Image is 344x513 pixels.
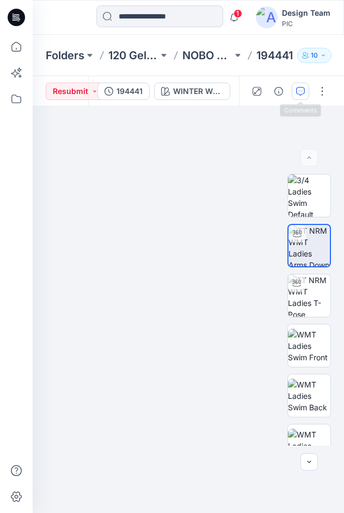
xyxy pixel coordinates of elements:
[182,48,232,63] a: NOBO + JOYSPUN - 20250912_120_GC
[288,429,330,463] img: WMT Ladies Swim Left
[297,48,331,63] button: 10
[234,9,242,18] span: 1
[154,83,230,100] button: WINTER WHITE
[288,379,330,413] img: WMT Ladies Swim Back
[256,48,293,63] p: 194441
[256,7,278,28] img: avatar
[97,83,150,100] button: 194441
[116,85,143,97] div: 194441
[288,274,330,317] img: TT NRM WMT Ladies T-Pose
[282,20,330,28] div: PIC
[173,85,223,97] div: WINTER WHITE
[108,48,158,63] a: 120 Gelmart
[46,48,84,63] a: Folders
[282,7,330,20] div: Design Team
[288,225,330,266] img: TT NRM WMT Ladies Arms Down
[270,83,287,100] button: Details
[288,329,330,363] img: WMT Ladies Swim Front
[311,49,318,61] p: 10
[288,174,330,217] img: 3/4 Ladies Swim Default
